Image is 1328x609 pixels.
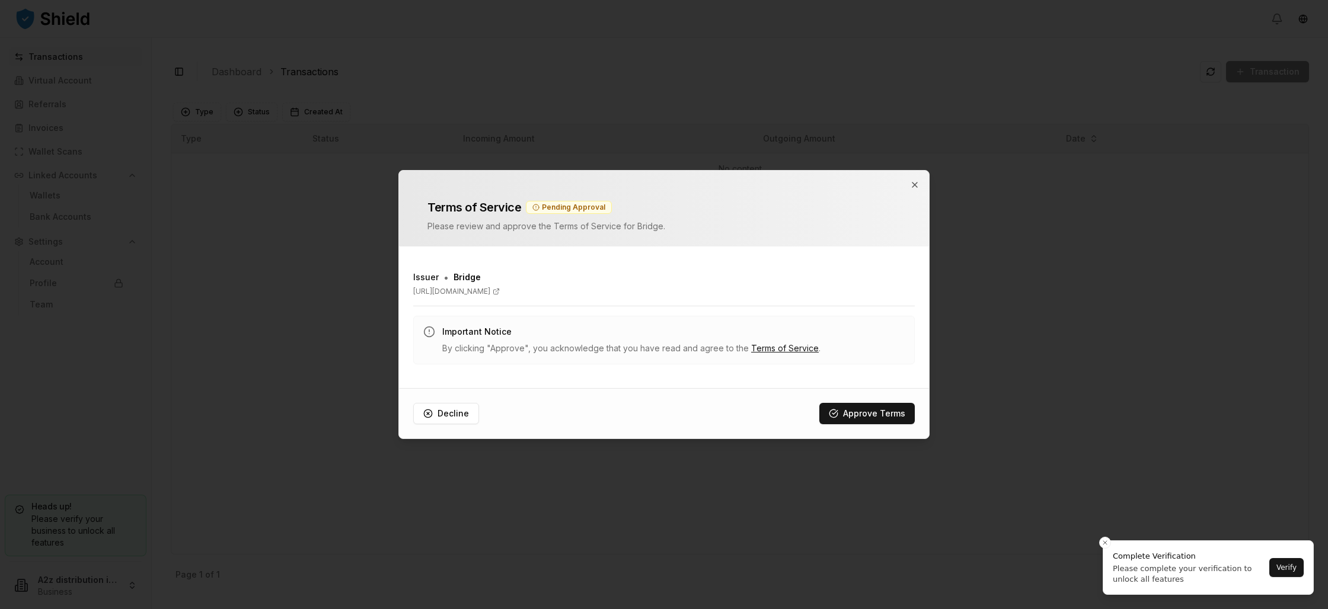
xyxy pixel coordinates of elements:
[413,271,439,283] h3: Issuer
[819,403,915,424] button: Approve Terms
[427,199,521,216] h2: Terms of Service
[442,326,821,338] h3: Important Notice
[413,287,915,296] a: [URL][DOMAIN_NAME]
[526,201,612,214] div: Pending Approval
[427,220,901,232] p: Please review and approve the Terms of Service for Bridge .
[443,270,449,284] span: •
[751,343,819,353] a: Terms of Service
[413,403,479,424] button: Decline
[442,342,821,354] p: By clicking "Approve", you acknowledge that you have read and agree to the .
[454,271,481,283] span: Bridge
